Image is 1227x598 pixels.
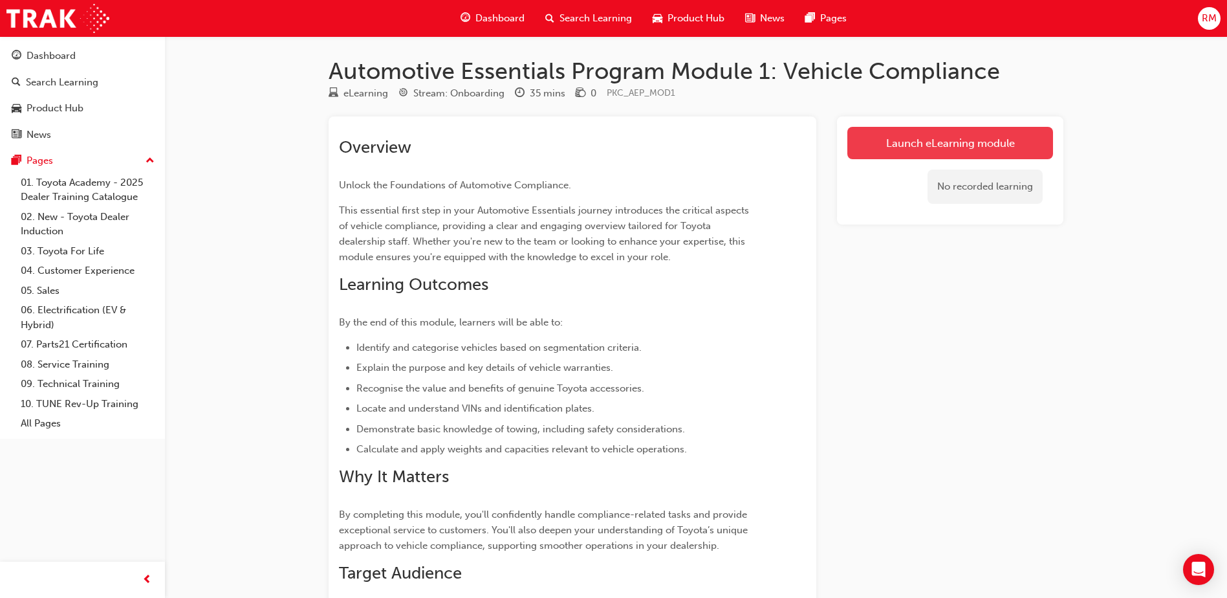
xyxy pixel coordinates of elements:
[12,129,21,141] span: news-icon
[530,86,565,101] div: 35 mins
[356,382,644,394] span: Recognise the value and benefits of genuine Toyota accessories.
[745,10,755,27] span: news-icon
[16,281,160,301] a: 05. Sales
[607,87,675,98] span: Learning resource code
[515,85,565,102] div: Duration
[591,86,596,101] div: 0
[5,96,160,120] a: Product Hub
[27,153,53,168] div: Pages
[475,11,525,26] span: Dashboard
[146,153,155,170] span: up-icon
[339,467,449,487] span: Why It Matters
[339,316,563,328] span: By the end of this module, learners will be able to:
[795,5,857,32] a: pages-iconPages
[343,86,388,101] div: eLearning
[559,11,632,26] span: Search Learning
[16,173,160,207] a: 01. Toyota Academy - 2025 Dealer Training Catalogue
[16,394,160,414] a: 10. TUNE Rev-Up Training
[398,85,505,102] div: Stream
[16,414,160,434] a: All Pages
[339,563,462,583] span: Target Audience
[760,11,785,26] span: News
[12,50,21,62] span: guage-icon
[339,274,488,294] span: Learning Outcomes
[16,374,160,394] a: 09. Technical Training
[1198,7,1221,30] button: RM
[16,355,160,375] a: 08. Service Training
[5,71,160,94] a: Search Learning
[16,300,160,335] a: 06. Electrification (EV & Hybrid)
[5,149,160,173] button: Pages
[27,49,76,63] div: Dashboard
[653,10,662,27] span: car-icon
[805,10,815,27] span: pages-icon
[545,10,554,27] span: search-icon
[142,572,152,588] span: prev-icon
[1183,554,1214,585] div: Open Intercom Messenger
[16,207,160,241] a: 02. New - Toyota Dealer Induction
[668,11,724,26] span: Product Hub
[5,41,160,149] button: DashboardSearch LearningProduct HubNews
[27,101,83,116] div: Product Hub
[1202,11,1217,26] span: RM
[576,88,585,100] span: money-icon
[6,4,109,33] img: Trak
[339,179,571,191] span: Unlock the Foundations of Automotive Compliance.
[16,261,160,281] a: 04. Customer Experience
[450,5,535,32] a: guage-iconDashboard
[5,123,160,147] a: News
[398,88,408,100] span: target-icon
[735,5,795,32] a: news-iconNews
[515,88,525,100] span: clock-icon
[5,44,160,68] a: Dashboard
[356,362,613,373] span: Explain the purpose and key details of vehicle warranties.
[26,75,98,90] div: Search Learning
[12,77,21,89] span: search-icon
[356,443,687,455] span: Calculate and apply weights and capacities relevant to vehicle operations.
[16,241,160,261] a: 03. Toyota For Life
[413,86,505,101] div: Stream: Onboarding
[356,403,594,414] span: Locate and understand VINs and identification plates.
[27,127,51,142] div: News
[642,5,735,32] a: car-iconProduct Hub
[461,10,470,27] span: guage-icon
[16,335,160,355] a: 07. Parts21 Certification
[535,5,642,32] a: search-iconSearch Learning
[12,155,21,167] span: pages-icon
[339,205,752,263] span: This essential first step in your Automotive Essentials journey introduces the critical aspects o...
[928,170,1043,204] div: No recorded learning
[820,11,847,26] span: Pages
[339,509,750,551] span: By completing this module, you'll confidently handle compliance-related tasks and provide excepti...
[339,137,411,157] span: Overview
[12,103,21,115] span: car-icon
[356,342,642,353] span: Identify and categorise vehicles based on segmentation criteria.
[329,85,388,102] div: Type
[576,85,596,102] div: Price
[329,57,1063,85] h1: Automotive Essentials Program Module 1: Vehicle Compliance
[329,88,338,100] span: learningResourceType_ELEARNING-icon
[356,423,685,435] span: Demonstrate basic knowledge of towing, including safety considerations.
[847,127,1053,159] a: Launch eLearning module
